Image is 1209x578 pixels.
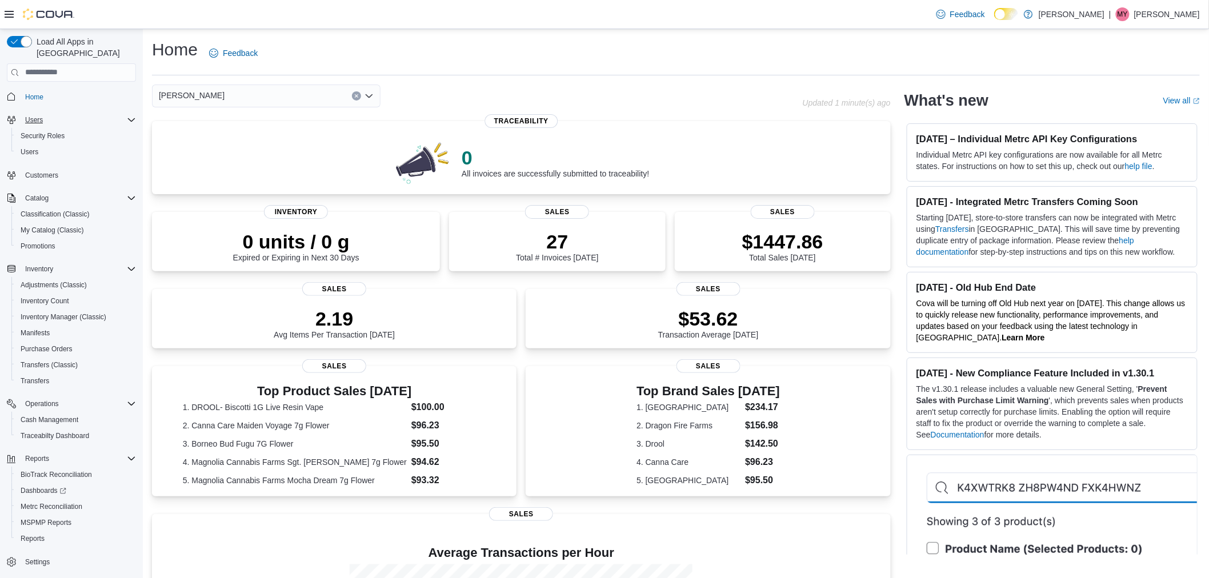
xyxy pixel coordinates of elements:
[21,452,136,465] span: Reports
[16,239,136,253] span: Promotions
[462,146,649,178] div: All invoices are successfully submitted to traceability!
[21,210,90,219] span: Classification (Classic)
[16,310,111,324] a: Inventory Manager (Classic)
[21,415,78,424] span: Cash Management
[11,515,141,531] button: MSPMP Reports
[21,262,58,276] button: Inventory
[21,452,54,465] button: Reports
[274,307,395,339] div: Avg Items Per Transaction [DATE]
[16,413,83,427] a: Cash Management
[636,438,740,449] dt: 3. Drool
[931,430,984,439] a: Documentation
[21,90,48,104] a: Home
[393,139,453,185] img: 0
[21,360,78,370] span: Transfers (Classic)
[11,238,141,254] button: Promotions
[745,455,780,469] dd: $96.23
[264,205,328,219] span: Inventory
[274,307,395,330] p: 2.19
[23,9,74,20] img: Cova
[21,328,50,338] span: Manifests
[1002,333,1044,342] strong: Learn More
[21,90,136,104] span: Home
[636,456,740,468] dt: 4. Canna Care
[516,230,598,253] p: 27
[1118,7,1128,21] span: MY
[183,456,407,468] dt: 4. Magnolia Cannabis Farms Sgt. [PERSON_NAME] 7g Flower
[16,500,136,513] span: Metrc Reconciliation
[411,419,486,432] dd: $96.23
[21,397,136,411] span: Operations
[11,293,141,309] button: Inventory Count
[21,534,45,543] span: Reports
[16,278,91,292] a: Adjustments (Classic)
[11,467,141,483] button: BioTrack Reconciliation
[16,145,136,159] span: Users
[11,144,141,160] button: Users
[21,502,82,511] span: Metrc Reconciliation
[916,282,1188,293] h3: [DATE] - Old Hub End Date
[21,191,53,205] button: Catalog
[11,357,141,373] button: Transfers (Classic)
[935,224,969,234] a: Transfers
[751,205,815,219] span: Sales
[16,429,136,443] span: Traceabilty Dashboard
[485,114,558,128] span: Traceability
[25,399,59,408] span: Operations
[21,131,65,141] span: Security Roles
[21,376,49,386] span: Transfers
[16,129,69,143] a: Security Roles
[25,115,43,125] span: Users
[525,205,589,219] span: Sales
[16,484,136,497] span: Dashboards
[25,557,50,567] span: Settings
[16,500,87,513] a: Metrc Reconciliation
[21,344,73,354] span: Purchase Orders
[1039,7,1104,21] p: [PERSON_NAME]
[11,222,141,238] button: My Catalog (Classic)
[16,484,71,497] a: Dashboards
[183,384,486,398] h3: Top Product Sales [DATE]
[21,242,55,251] span: Promotions
[11,373,141,389] button: Transfers
[11,428,141,444] button: Traceabilty Dashboard
[950,9,985,20] span: Feedback
[742,230,823,262] div: Total Sales [DATE]
[2,396,141,412] button: Operations
[2,112,141,128] button: Users
[21,262,136,276] span: Inventory
[233,230,359,253] p: 0 units / 0 g
[21,296,69,306] span: Inventory Count
[223,47,258,59] span: Feedback
[745,473,780,487] dd: $95.50
[676,282,740,296] span: Sales
[742,230,823,253] p: $1447.86
[11,531,141,547] button: Reports
[11,341,141,357] button: Purchase Orders
[916,133,1188,144] h3: [DATE] – Individual Metrc API Key Configurations
[16,145,43,159] a: Users
[16,278,136,292] span: Adjustments (Classic)
[916,212,1188,258] p: Starting [DATE], store-to-store transfers can now be integrated with Metrc using in [GEOGRAPHIC_D...
[994,8,1018,20] input: Dark Mode
[21,431,89,440] span: Traceabilty Dashboard
[2,553,141,570] button: Settings
[16,468,136,481] span: BioTrack Reconciliation
[994,20,995,21] span: Dark Mode
[916,299,1186,342] span: Cova will be turning off Old Hub next year on [DATE]. This change allows us to quickly release ne...
[916,367,1188,379] h3: [DATE] - New Compliance Feature Included in v1.30.1
[21,168,136,182] span: Customers
[183,402,407,413] dt: 1. DROOL- Biscotti 1G Live Resin Vape
[25,454,49,463] span: Reports
[16,223,89,237] a: My Catalog (Classic)
[916,384,1167,405] strong: Prevent Sales with Purchase Limit Warning
[21,518,71,527] span: MSPMP Reports
[904,91,988,110] h2: What's new
[16,310,136,324] span: Inventory Manager (Classic)
[21,147,38,156] span: Users
[16,207,94,221] a: Classification (Classic)
[411,437,486,451] dd: $95.50
[21,486,66,495] span: Dashboards
[16,342,136,356] span: Purchase Orders
[16,239,60,253] a: Promotions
